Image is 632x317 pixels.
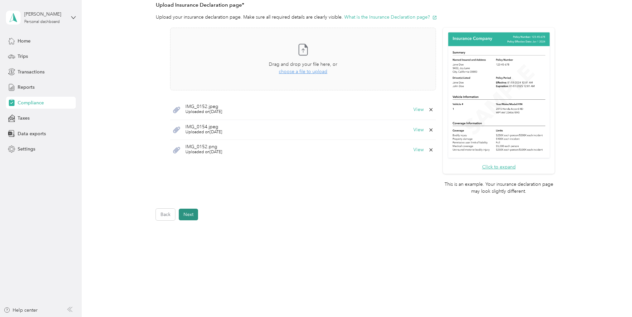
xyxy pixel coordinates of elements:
div: [PERSON_NAME] [24,11,66,18]
img: Sample insurance declaration [447,31,551,160]
span: Uploaded on [DATE] [185,149,222,155]
span: Transactions [18,68,45,75]
span: Drag and drop your file here, orchoose a file to upload [170,28,436,90]
div: Personal dashboard [24,20,60,24]
span: Compliance [18,99,44,106]
button: What is the Insurance Declaration page? [344,14,437,21]
span: Uploaded on [DATE] [185,109,222,115]
span: Drag and drop your file here, or [269,61,337,67]
button: View [413,148,424,152]
span: Home [18,38,31,45]
button: View [413,128,424,132]
span: IMG_0152.png [185,145,222,149]
span: IMG_0154.jpeg [185,125,222,129]
button: Help center [4,307,38,314]
button: Next [179,209,198,220]
p: This is an example. Your insurance declaration page may look slightly different. [443,181,555,195]
button: Click to expand [482,163,516,170]
span: Uploaded on [DATE] [185,129,222,135]
h3: Upload Insurance Declaration page* [156,1,555,9]
span: choose a file to upload [279,69,327,74]
span: Trips [18,53,28,60]
p: Upload your insurance declaration page. Make sure all required details are clearly visible. [156,14,555,21]
span: Settings [18,146,35,153]
span: Reports [18,84,35,91]
button: Back [156,209,175,220]
span: IMG_0152.jpeg [185,104,222,109]
iframe: Everlance-gr Chat Button Frame [595,280,632,317]
button: View [413,107,424,112]
span: Taxes [18,115,30,122]
span: Data exports [18,130,46,137]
